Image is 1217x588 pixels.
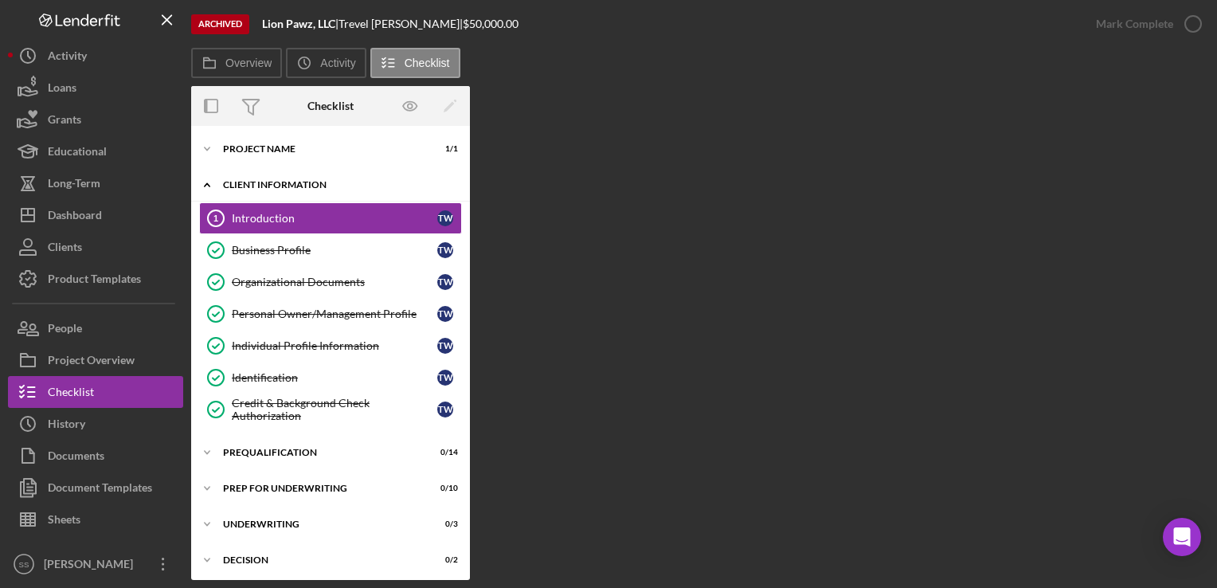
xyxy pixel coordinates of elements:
[48,104,81,139] div: Grants
[1096,8,1173,40] div: Mark Complete
[223,144,418,154] div: Project Name
[429,144,458,154] div: 1 / 1
[262,18,338,30] div: |
[48,472,152,508] div: Document Templates
[48,440,104,476] div: Documents
[48,376,94,412] div: Checklist
[191,48,282,78] button: Overview
[262,17,335,30] b: Lion Pawz, LLC
[223,448,418,457] div: Prequalification
[48,344,135,380] div: Project Overview
[199,202,462,234] a: 1IntroductionTW
[437,338,453,354] div: T W
[232,339,437,352] div: Individual Profile Information
[48,167,100,203] div: Long-Term
[8,504,183,535] button: Sheets
[8,199,183,231] button: Dashboard
[8,231,183,263] button: Clients
[48,199,102,235] div: Dashboard
[437,402,453,417] div: T W
[232,371,437,384] div: Identification
[199,394,462,425] a: Credit & Background Check AuthorizationTW
[8,72,183,104] button: Loans
[223,484,418,493] div: Prep for Underwriting
[199,234,462,266] a: Business ProfileTW
[232,212,437,225] div: Introduction
[199,330,462,362] a: Individual Profile InformationTW
[191,14,249,34] div: Archived
[225,57,272,69] label: Overview
[437,306,453,322] div: T W
[223,555,418,565] div: Decision
[8,40,183,72] button: Activity
[48,504,80,539] div: Sheets
[338,18,463,30] div: Trevel [PERSON_NAME] |
[437,210,453,226] div: T W
[48,408,85,444] div: History
[8,376,183,408] button: Checklist
[232,244,437,257] div: Business Profile
[429,448,458,457] div: 0 / 14
[1080,8,1209,40] button: Mark Complete
[8,440,183,472] button: Documents
[8,104,183,135] button: Grants
[320,57,355,69] label: Activity
[437,274,453,290] div: T W
[429,519,458,529] div: 0 / 3
[199,362,462,394] a: IdentificationTW
[1163,518,1201,556] div: Open Intercom Messenger
[19,560,29,569] text: SS
[232,276,437,288] div: Organizational Documents
[48,72,76,108] div: Loans
[307,100,354,112] div: Checklist
[48,40,87,76] div: Activity
[199,298,462,330] a: Personal Owner/Management ProfileTW
[232,308,437,320] div: Personal Owner/Management Profile
[8,263,183,295] button: Product Templates
[8,408,183,440] button: History
[48,263,141,299] div: Product Templates
[199,266,462,298] a: Organizational DocumentsTW
[8,472,183,504] button: Document Templates
[437,370,453,386] div: T W
[232,397,437,422] div: Credit & Background Check Authorization
[437,242,453,258] div: T W
[405,57,450,69] label: Checklist
[8,135,183,167] button: Educational
[286,48,366,78] button: Activity
[48,231,82,267] div: Clients
[223,180,450,190] div: Client Information
[370,48,460,78] button: Checklist
[463,18,523,30] div: $50,000.00
[48,135,107,171] div: Educational
[429,555,458,565] div: 0 / 2
[223,519,418,529] div: Underwriting
[8,548,183,580] button: SS[PERSON_NAME] Santa [PERSON_NAME]
[429,484,458,493] div: 0 / 10
[8,344,183,376] button: Project Overview
[48,312,82,348] div: People
[8,312,183,344] button: People
[8,167,183,199] button: Long-Term
[213,214,218,223] tspan: 1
